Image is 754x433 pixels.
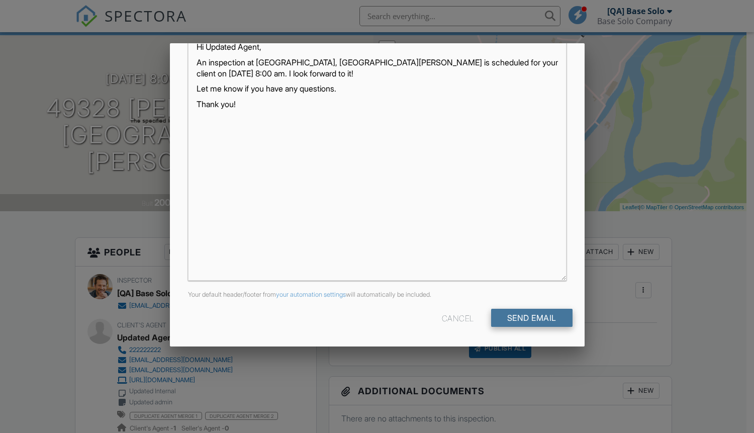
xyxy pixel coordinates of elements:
p: An inspection at [GEOGRAPHIC_DATA], [GEOGRAPHIC_DATA][PERSON_NAME] is scheduled for your client o... [197,57,558,79]
p: Let me know if you have any questions. [197,83,558,94]
a: your automation settings [276,291,346,298]
p: Thank you! [197,99,558,110]
div: Your default header/footer from will automatically be included. [182,291,573,299]
p: Hi Updated Agent, [197,41,558,52]
div: Cancel [442,309,474,327]
input: Send Email [491,309,573,327]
